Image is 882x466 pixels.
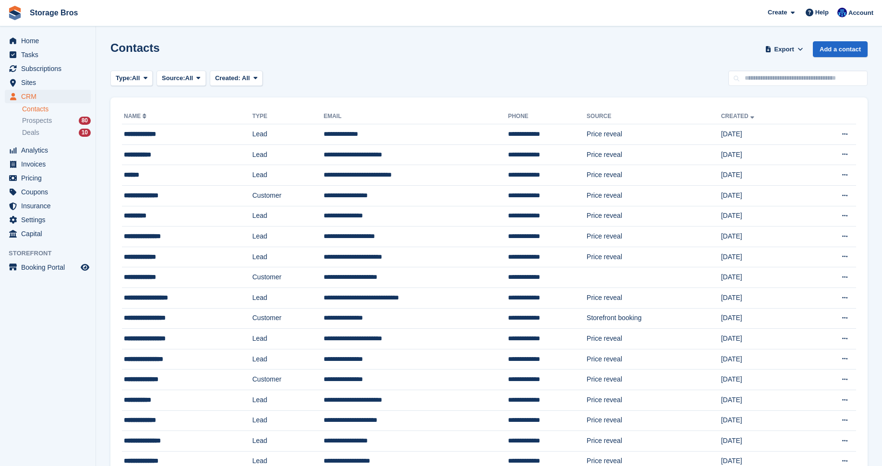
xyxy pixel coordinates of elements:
span: Settings [21,213,79,227]
span: Analytics [21,143,79,157]
button: Type: All [110,71,153,86]
a: Name [124,113,148,119]
span: Storefront [9,249,96,258]
td: [DATE] [721,370,807,390]
td: [DATE] [721,308,807,329]
img: stora-icon-8386f47178a22dfd0bd8f6a31ec36ba5ce8667c1dd55bd0f319d3a0aa187defe.svg [8,6,22,20]
td: Price reveal [587,165,721,186]
td: Storefront booking [587,308,721,329]
td: Price reveal [587,431,721,452]
a: menu [5,90,91,103]
td: [DATE] [721,185,807,206]
td: [DATE] [721,206,807,227]
button: Source: All [157,71,206,86]
span: Source: [162,73,185,83]
td: Customer [253,185,324,206]
span: Home [21,34,79,48]
a: menu [5,48,91,61]
span: Sites [21,76,79,89]
td: [DATE] [721,247,807,267]
span: Booking Portal [21,261,79,274]
a: menu [5,261,91,274]
span: All [185,73,193,83]
a: menu [5,185,91,199]
span: Subscriptions [21,62,79,75]
a: Preview store [79,262,91,273]
span: Created: [215,74,241,82]
td: Customer [253,308,324,329]
td: [DATE] [721,227,807,247]
td: Price reveal [587,410,721,431]
td: Price reveal [587,247,721,267]
a: Deals 10 [22,128,91,138]
span: Account [848,8,873,18]
td: Lead [253,165,324,186]
a: menu [5,143,91,157]
span: Deals [22,128,39,137]
a: Contacts [22,105,91,114]
a: menu [5,171,91,185]
td: Customer [253,370,324,390]
div: 10 [79,129,91,137]
td: Price reveal [587,329,721,349]
a: Created [721,113,756,119]
td: Lead [253,349,324,370]
td: [DATE] [721,144,807,165]
a: Prospects 80 [22,116,91,126]
span: Create [768,8,787,17]
span: Help [815,8,829,17]
a: menu [5,227,91,240]
a: menu [5,62,91,75]
td: Price reveal [587,144,721,165]
td: Lead [253,227,324,247]
a: menu [5,213,91,227]
span: Export [774,45,794,54]
td: Price reveal [587,349,721,370]
td: Lead [253,329,324,349]
td: Lead [253,410,324,431]
td: [DATE] [721,410,807,431]
td: [DATE] [721,390,807,410]
h1: Contacts [110,41,160,54]
th: Phone [508,109,587,124]
td: [DATE] [721,349,807,370]
th: Email [324,109,508,124]
td: Price reveal [587,124,721,145]
span: Invoices [21,157,79,171]
span: Coupons [21,185,79,199]
span: Pricing [21,171,79,185]
td: Price reveal [587,370,721,390]
span: CRM [21,90,79,103]
img: Jamie O’Mara [837,8,847,17]
td: Price reveal [587,390,721,410]
div: 80 [79,117,91,125]
td: [DATE] [721,267,807,288]
td: Lead [253,431,324,452]
span: Insurance [21,199,79,213]
td: Lead [253,144,324,165]
span: All [132,73,140,83]
button: Export [763,41,805,57]
td: Lead [253,287,324,308]
a: menu [5,76,91,89]
a: menu [5,34,91,48]
td: Lead [253,206,324,227]
td: Price reveal [587,287,721,308]
th: Source [587,109,721,124]
a: Add a contact [813,41,868,57]
th: Type [253,109,324,124]
span: Capital [21,227,79,240]
td: Lead [253,124,324,145]
td: Customer [253,267,324,288]
td: [DATE] [721,124,807,145]
button: Created: All [210,71,263,86]
a: menu [5,199,91,213]
td: Lead [253,247,324,267]
td: [DATE] [721,431,807,452]
td: Lead [253,390,324,410]
span: All [242,74,250,82]
span: Tasks [21,48,79,61]
td: [DATE] [721,165,807,186]
a: Storage Bros [26,5,82,21]
td: [DATE] [721,329,807,349]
